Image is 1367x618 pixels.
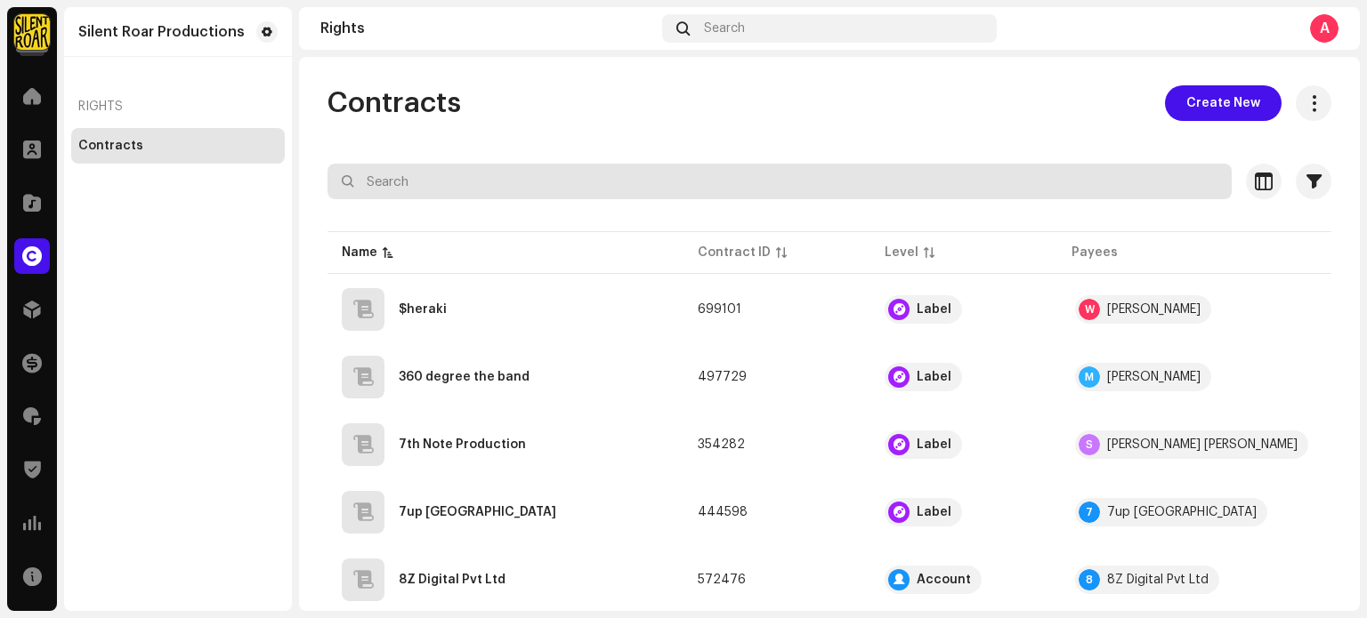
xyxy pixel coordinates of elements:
[399,574,506,586] div: 8Z Digital Pvt Ltd
[1079,299,1100,320] div: W
[328,85,461,121] span: Contracts
[71,128,285,164] re-m-nav-item: Contracts
[1107,371,1201,383] div: [PERSON_NAME]
[320,21,655,36] div: Rights
[78,25,245,39] div: Silent Roar Productions
[885,295,1043,324] span: Label
[1310,14,1339,43] div: A
[917,506,951,518] div: Label
[885,566,1043,594] span: Account
[1107,574,1209,586] div: 8Z Digital Pvt Ltd
[1079,502,1100,523] div: 7
[885,498,1043,526] span: Label
[885,430,1043,459] span: Label
[1107,438,1298,451] div: [PERSON_NAME] [PERSON_NAME]
[917,574,971,586] div: Account
[1165,85,1282,121] button: Create New
[698,303,741,316] span: 699101
[698,371,747,383] span: 497729
[917,438,951,451] div: Label
[885,244,918,261] div: Level
[698,574,746,586] span: 572476
[1079,434,1100,455] div: S
[917,371,951,383] div: Label
[698,506,748,518] span: 444598
[1079,569,1100,590] div: 8
[1186,85,1260,121] span: Create New
[399,506,556,518] div: 7up Pakistan
[78,139,143,153] div: Contracts
[342,244,377,261] div: Name
[698,438,745,451] span: 354282
[399,438,526,451] div: 7th Note Production
[14,14,50,50] img: fcfd72e7-8859-4002-b0df-9a7058150634
[328,164,1232,199] input: Search
[1107,303,1201,316] div: [PERSON_NAME]
[917,303,951,316] div: Label
[399,371,530,383] div: 360 degree the band
[885,363,1043,391] span: Label
[1079,366,1100,388] div: M
[698,244,771,261] div: Contract ID
[1107,506,1257,518] div: 7up [GEOGRAPHIC_DATA]
[71,85,285,128] re-a-nav-header: Rights
[704,21,745,36] span: Search
[399,303,447,316] div: $heraki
